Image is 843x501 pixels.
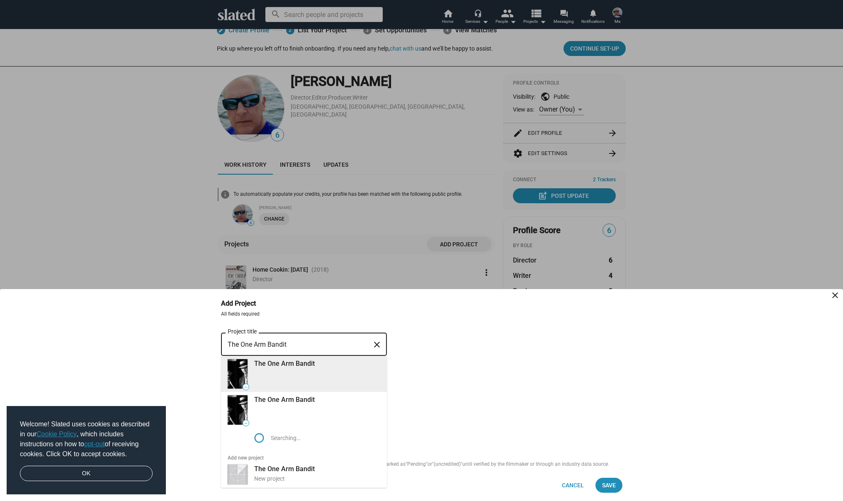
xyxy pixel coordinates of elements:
[228,359,248,389] img: undefined
[36,430,77,438] a: Cookie Policy
[254,359,380,368] div: The One Arm Bandit
[221,448,387,461] span: Add new project
[254,465,315,473] b: The One Arm Bandit
[830,290,840,300] mat-icon: close
[10,128,53,139] span: Write a reply…
[10,19,131,28] div: Hi, Rich.
[562,478,584,493] span: Cancel
[221,299,267,308] h3: Add Project
[243,385,249,389] span: —
[228,395,248,425] img: undefined
[20,86,131,94] li: What could we have done better?
[271,434,300,442] div: Searching…
[10,32,131,64] div: Thank you for being such an active member! To help us better serve you I'd appreciate hearing you...
[30,3,47,9] span: Jordan
[20,96,131,111] li: What service or tool would you most like us to add?
[84,440,105,447] a: opt-out
[7,406,166,495] div: cookieconsent
[221,311,622,318] div: All fields required
[254,475,380,483] div: New project
[20,68,131,84] li: What have you found most valuable about Slated?
[221,299,622,311] bottom-sheet-header: Add Project
[406,461,428,467] span: "Pending"
[595,478,622,493] button: Save
[254,395,380,404] div: The One Arm Bandit
[20,419,153,459] span: Welcome! Slated uses cookies as described in our , which includes instructions on how to of recei...
[602,478,616,493] span: Save
[20,466,153,482] a: dismiss cookie message
[228,465,248,484] img: The One Arm Bandit
[221,461,622,468] div: NOTE: Manually added roles on completed and released projects will be marked as or until verified...
[432,461,462,467] span: "(uncredited)"
[243,421,249,426] span: —
[555,478,590,493] button: Cancel
[372,338,382,351] mat-icon: close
